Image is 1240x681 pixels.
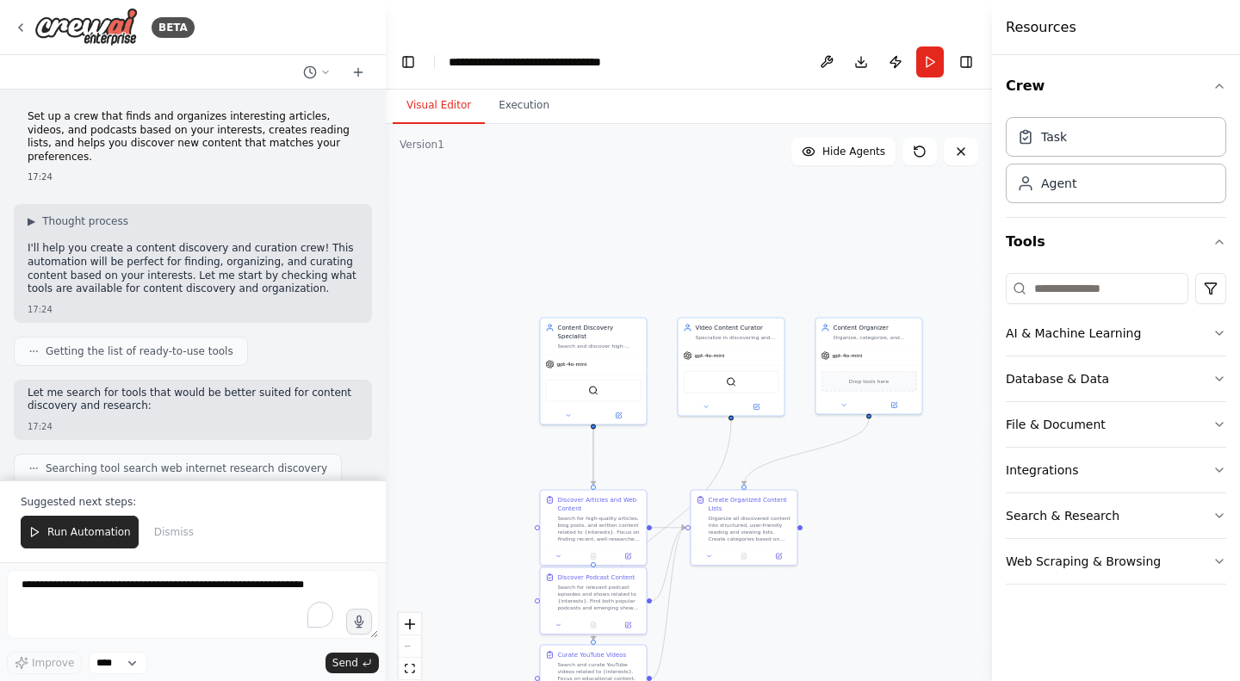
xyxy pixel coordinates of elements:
button: Open in side panel [613,551,642,561]
button: Run Automation [21,516,139,548]
button: Send [325,653,379,673]
div: AI & Machine Learning [1006,325,1141,342]
button: fit view [399,658,421,680]
button: Click to speak your automation idea [346,609,372,635]
button: Start a new chat [344,62,372,83]
span: Send [332,656,358,670]
button: Visual Editor [393,88,485,124]
span: gpt-4o-mini [695,352,725,359]
div: 17:24 [28,303,358,316]
button: No output available [575,620,611,630]
button: Open in side panel [764,551,793,561]
button: No output available [726,551,762,561]
div: Search for relevant podcast episodes and shows related to {interests}. Find both popular podcasts... [558,584,642,611]
span: gpt-4o-mini [833,352,863,359]
span: Drop tools here [849,377,889,386]
button: No output available [575,551,611,561]
div: Content Organizer [834,324,917,332]
span: ▶ [28,214,35,228]
span: Hide Agents [822,145,885,158]
div: Video Content CuratorSpecialize in discovering and analyzing YouTube videos and video content rel... [678,318,785,417]
h4: Resources [1006,17,1076,38]
img: Logo [34,8,138,46]
button: Crew [1006,62,1226,110]
div: Discover Podcast ContentSearch for relevant podcast episodes and shows related to {interests}. Fi... [540,567,648,635]
textarea: To enrich screen reader interactions, please activate Accessibility in Grammarly extension settings [7,570,379,639]
nav: breadcrumb [449,53,601,71]
div: Tools [1006,266,1226,598]
button: Improve [7,652,82,674]
div: 17:24 [28,170,358,183]
div: Task [1041,128,1067,145]
div: Content OrganizerOrganize, categorize, and create structured reading lists from discovered conten... [815,318,923,415]
button: Web Scraping & Browsing [1006,539,1226,584]
p: Set up a crew that finds and organizes interesting articles, videos, and podcasts based on your i... [28,110,358,164]
button: Open in side panel [732,402,781,412]
button: Open in side panel [613,620,642,630]
p: I'll help you create a content discovery and curation crew! This automation will be perfect for f... [28,242,358,295]
g: Edge from 00a1625d-79cb-49ba-a47c-15d9911d352a to c9de421d-87dc-44b8-a540-7c47d950ca24 [589,421,735,641]
button: Hide right sidebar [954,50,978,74]
button: Dismiss [146,516,202,548]
button: Hide Agents [791,138,896,165]
div: Database & Data [1006,370,1109,387]
div: Crew [1006,110,1226,217]
div: Version 1 [400,138,444,152]
p: Let me search for tools that would be better suited for content discovery and research: [28,387,358,413]
span: gpt-4o-mini [557,361,587,368]
div: Organize all discovered content into structured, user-friendly reading and viewing lists. Create ... [709,515,792,542]
span: Thought process [42,214,128,228]
div: Create Organized Content Lists [709,496,792,513]
button: Open in side panel [870,400,919,411]
button: Open in side panel [594,411,643,421]
button: Database & Data [1006,356,1226,401]
span: Run Automation [47,525,131,539]
div: 17:24 [28,420,358,433]
button: File & Document [1006,402,1226,447]
button: Hide left sidebar [396,50,420,74]
div: Organize, categorize, and create structured reading lists from discovered content. Create compreh... [834,334,917,341]
button: zoom in [399,613,421,635]
button: Execution [485,88,563,124]
div: Web Scraping & Browsing [1006,553,1161,570]
g: Edge from 0c3f62a4-7e67-4b52-9a9b-9973b74c4968 to e6f2c442-e3e0-47ac-a61c-a0ae3ddb0001 [652,523,685,532]
div: Curate YouTube Videos [558,651,627,659]
div: Discover Articles and Web ContentSearch for high-quality articles, blog posts, and written conten... [540,490,648,566]
button: Integrations [1006,448,1226,492]
button: Search & Research [1006,493,1226,538]
g: Edge from 1ad9da40-024a-4ce7-bc83-0c499415820f to e6f2c442-e3e0-47ac-a61c-a0ae3ddb0001 [740,419,873,486]
span: Improve [32,656,74,670]
button: AI & Machine Learning [1006,311,1226,356]
div: Agent [1041,175,1076,192]
div: Search & Research [1006,507,1119,524]
g: Edge from c95cf6d3-8443-4594-8f2b-5741a6573527 to e6f2c442-e3e0-47ac-a61c-a0ae3ddb0001 [652,523,685,605]
p: Suggested next steps: [21,495,365,509]
button: Switch to previous chat [296,62,338,83]
div: BETA [152,17,195,38]
img: SerperDevTool [588,386,598,396]
div: Content Discovery Specialist [558,324,642,341]
div: Search and discover high-quality articles, videos, and podcasts related to {interests} across the... [558,343,642,350]
div: Video Content Curator [696,324,779,332]
div: Discover Podcast Content [558,573,635,582]
div: Integrations [1006,461,1078,479]
div: Search for high-quality articles, blog posts, and written content related to {interests}. Focus o... [558,515,642,542]
button: ▶Thought process [28,214,128,228]
span: Dismiss [154,525,194,539]
img: SerperDevTool [726,377,736,387]
div: Discover Articles and Web Content [558,496,642,513]
span: Getting the list of ready-to-use tools [46,344,233,358]
div: Create Organized Content ListsOrganize all discovered content into structured, user-friendly read... [691,490,798,566]
button: Tools [1006,218,1226,266]
div: File & Document [1006,416,1106,433]
span: Searching tool search web internet research discovery [46,461,327,475]
div: Content Discovery SpecialistSearch and discover high-quality articles, videos, and podcasts relat... [540,318,648,425]
div: Specialize in discovering and analyzing YouTube videos and video content related to {interests}. ... [696,334,779,341]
